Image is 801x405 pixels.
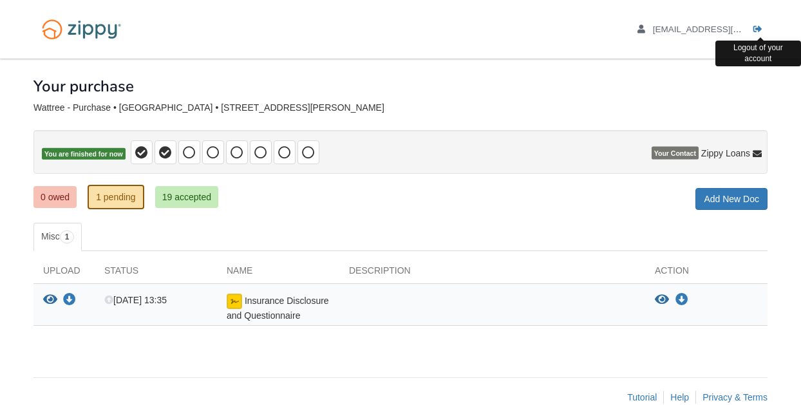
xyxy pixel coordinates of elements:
div: Description [339,264,645,283]
span: Insurance Disclosure and Questionnaire [227,296,329,321]
a: Add New Doc [695,188,768,210]
img: Document fully signed [227,294,242,309]
a: Misc [33,223,82,251]
button: View Insurance Disclosure and Questionnaire [655,294,669,306]
a: Privacy & Terms [702,392,768,402]
div: Wattree - Purchase • [GEOGRAPHIC_DATA] • [STREET_ADDRESS][PERSON_NAME] [33,102,768,113]
a: Tutorial [627,392,657,402]
a: 19 accepted [155,186,218,208]
a: edit profile [637,24,800,37]
button: View Insurance Disclosure and Questionnaire [43,294,57,307]
h1: Your purchase [33,78,134,95]
div: Status [95,264,217,283]
a: Download Insurance Disclosure and Questionnaire [675,295,688,305]
span: Your Contact [652,147,699,160]
div: Logout of your account [715,41,801,66]
span: 1 [60,231,75,243]
img: Logo [33,13,129,46]
span: hwmw07@aol.com [653,24,800,34]
a: Log out [753,24,768,37]
div: Name [217,264,339,283]
span: Zippy Loans [701,147,750,160]
a: Help [670,392,689,402]
span: You are finished for now [42,148,126,160]
div: Action [645,264,768,283]
span: [DATE] 13:35 [104,295,167,305]
a: 1 pending [88,185,144,209]
a: 0 owed [33,186,77,208]
div: Upload [33,264,95,283]
a: Download Insurance Disclosure and Questionnaire [63,296,76,306]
